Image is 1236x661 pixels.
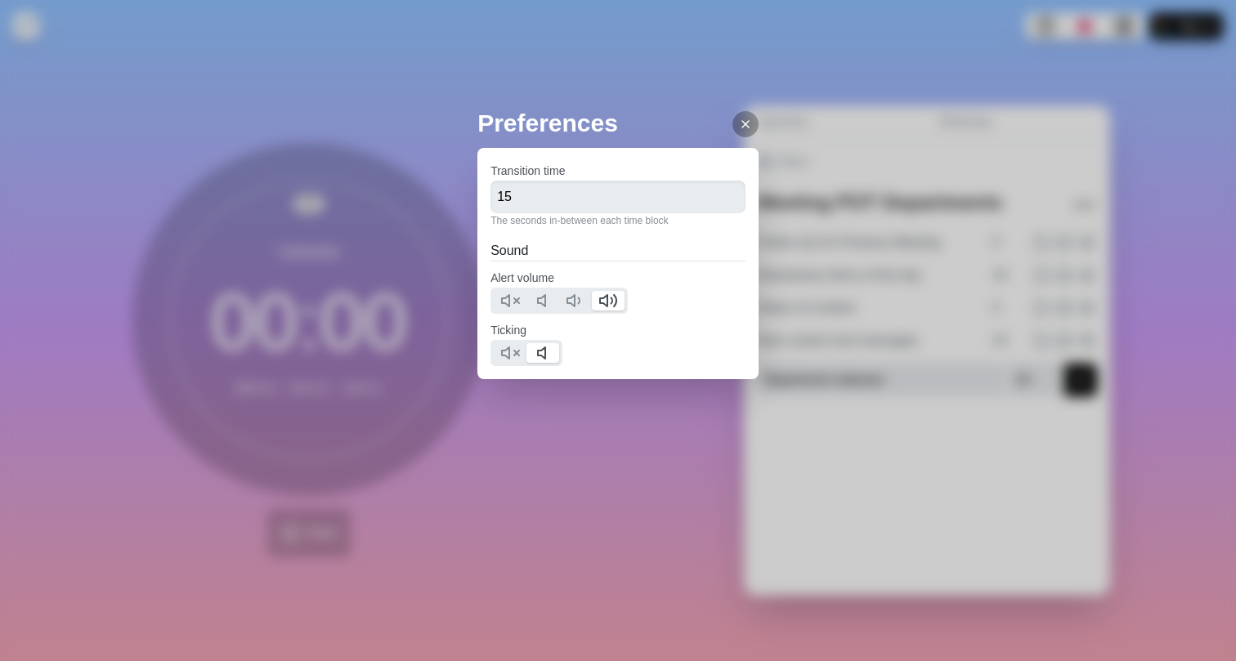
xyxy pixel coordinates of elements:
label: Alert volume [490,271,554,284]
label: Ticking [490,324,526,337]
h2: Sound [490,241,746,261]
p: The seconds in-between each time block [490,213,746,228]
label: Transition time [490,164,565,177]
h2: Preferences [477,105,759,141]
